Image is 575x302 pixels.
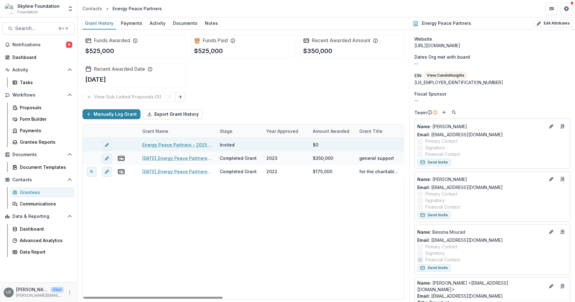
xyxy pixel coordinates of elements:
[117,155,125,162] button: view-payments
[557,174,567,184] a: Go to contact
[12,67,65,73] span: Activity
[6,290,11,294] div: Lisa Dinh
[2,22,75,35] button: Search...
[20,249,70,255] div: Data Report
[263,128,302,134] div: Year approved
[20,226,70,232] div: Dashboard
[5,4,15,14] img: Skyline Foundation
[417,123,545,130] p: [PERSON_NAME]
[82,17,116,29] a: Grant History
[417,159,451,166] button: Send Invite
[2,90,75,100] button: Open Workflows
[417,237,430,243] span: Email:
[12,92,65,98] span: Workflows
[142,142,212,148] a: Energy Peace Partners - 2025 - Renewal Application
[417,280,545,293] a: Name: [PERSON_NAME] <[EMAIL_ADDRESS][DOMAIN_NAME]>
[16,293,64,298] p: [PERSON_NAME][EMAIL_ADDRESS][DOMAIN_NAME]
[417,280,545,293] p: [PERSON_NAME] <[EMAIL_ADDRESS][DOMAIN_NAME]>
[10,102,75,113] a: Proposals
[2,52,75,62] a: Dashboard
[547,228,555,236] button: Edit
[20,237,70,244] div: Advanced Analytics
[356,124,402,138] div: Grant Title
[175,92,185,102] button: Link Grants
[547,175,555,183] button: Edit
[80,4,104,13] a: Contacts
[170,19,200,28] div: Documents
[414,36,432,42] span: Website
[417,176,545,183] p: [PERSON_NAME]
[20,104,70,111] div: Proposals
[425,256,460,263] span: Financial Contact
[10,162,75,172] a: Document Templates
[10,235,75,246] a: Advanced Analytics
[545,2,558,15] button: Partners
[402,124,449,138] div: Grant Term
[425,197,445,204] span: Signatory
[220,155,257,161] div: Completed Grant
[2,65,75,75] button: Open Activity
[425,138,458,144] span: Primary Contact
[417,293,503,299] a: Email: [EMAIL_ADDRESS][DOMAIN_NAME]
[12,177,65,183] span: Contacts
[402,128,434,134] div: Grant Term
[312,38,370,43] h2: Recent Awarded Amount
[417,229,545,235] a: Name: Bessma Mourad
[94,94,164,100] p: View Sub Linked Proposals ( 0 )
[20,116,70,122] div: Form Builder
[417,177,431,182] span: Name :
[313,168,332,175] div: $175,000
[139,124,216,138] div: Grant Name
[102,153,112,163] button: edit
[414,54,470,60] span: Dates Org met with board
[82,19,116,28] div: Grant History
[417,264,451,272] button: Send Invite
[142,155,212,161] a: [DATE]_Energy Peace Partners_350000
[417,293,430,299] span: Email:
[194,46,223,56] p: $525,000
[66,42,72,48] span: 6
[263,124,309,138] div: Year approved
[266,168,277,175] div: 2022
[309,124,356,138] div: Amount Awarded
[85,46,114,56] p: $525,000
[20,164,70,170] div: Document Templates
[547,282,555,290] button: Edit
[102,167,112,177] button: edit
[202,19,220,28] div: Notes
[414,91,446,97] span: Fiscal Sponsor
[417,124,431,129] span: Name :
[414,79,570,86] div: [US_EMPLOYER_IDENTIFICATION_NUMBER]
[80,4,164,13] nav: breadcrumb
[202,17,220,29] a: Notes
[142,168,212,175] a: [DATE]_Energy Peace Partners_175000
[557,121,567,131] a: Go to contact
[170,17,200,29] a: Documents
[139,128,172,134] div: Grant Name
[113,5,162,12] div: Energy Peace Partners
[313,142,318,148] div: $0
[557,281,567,291] a: Go to contact
[82,109,140,119] button: Manually Log Grant
[303,46,332,56] p: $350,000
[82,5,102,12] div: Contacts
[533,20,573,27] button: Edit Attributes
[417,280,431,286] span: Name :
[17,3,60,9] div: Skyline Foundation
[143,109,203,119] button: Export Grant History
[16,286,48,293] p: [PERSON_NAME]
[356,128,386,134] div: Grant Title
[12,152,65,157] span: Documents
[10,125,75,136] a: Payments
[359,155,394,161] div: general support
[20,189,70,196] div: Grantees
[422,21,471,26] h2: Energy Peace Partners
[85,75,106,84] p: [DATE]
[216,124,263,138] div: Stage
[147,17,168,29] a: Activity
[82,92,176,102] button: View Sub Linked Proposals (0)
[417,185,430,190] span: Email:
